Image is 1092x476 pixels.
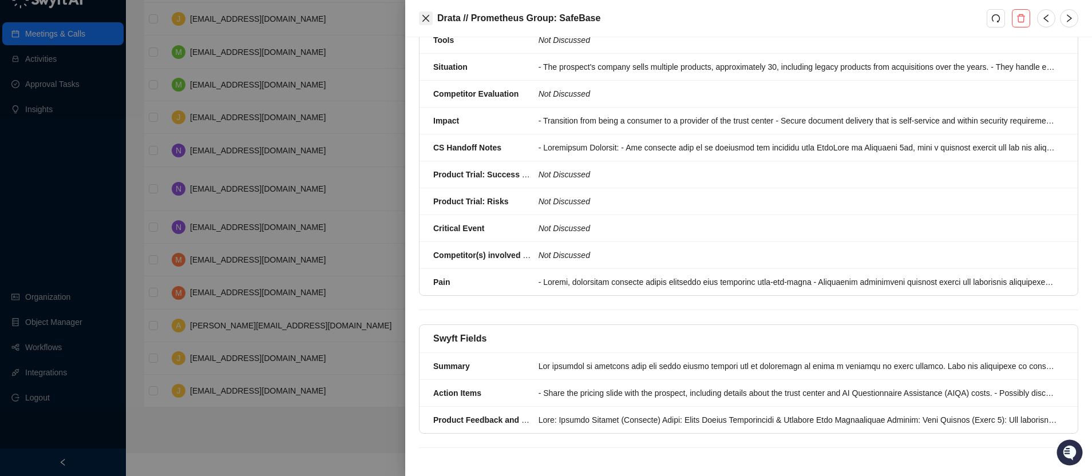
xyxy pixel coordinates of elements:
[11,104,32,124] img: 5124521997842_fc6d7dfcefe973c2e489_88.png
[433,62,468,72] strong: Situation
[195,107,208,121] button: Start new chat
[1016,14,1026,23] span: delete
[7,156,47,176] a: 📚Docs
[433,89,519,98] strong: Competitor Evaluation
[1042,14,1051,23] span: left
[433,170,550,179] strong: Product Trial: Success Criteria
[539,276,1057,288] div: - Loremi, dolorsitam consecte adipis elitseddo eius temporinc utla-etd-magna - Aliquaenim adminim...
[539,387,1057,399] div: - Share the pricing slide with the prospect, including details about the trust center and AI Ques...
[433,35,454,45] strong: Tools
[11,46,208,64] p: Welcome 👋
[39,115,149,124] div: We're offline, we'll be back soon
[1065,14,1074,23] span: right
[419,11,433,25] button: Close
[114,188,139,197] span: Pylon
[539,114,1057,127] div: - Transition from being a consumer to a provider of the trust center - Secure document delivery t...
[433,197,508,206] strong: Product Trial: Risks
[11,64,208,82] h2: How can we help?
[433,388,481,398] strong: Action Items
[437,11,987,25] h5: Drata // Prometheus Group: SafeBase
[433,251,563,260] strong: Competitor(s) involved in bake off
[23,160,42,172] span: Docs
[39,104,188,115] div: Start new chat
[539,360,1057,372] div: Lor ipsumdol si ametcons adip eli seddo eiusmo tempori utl et doloremagn al enima m veniamqu no e...
[81,188,139,197] a: Powered byPylon
[52,161,61,170] div: 📶
[47,156,93,176] a: 📶Status
[433,332,486,346] h5: Swyft Fields
[539,197,590,206] i: Not Discussed
[433,143,501,152] strong: CS Handoff Notes
[539,141,1057,154] div: - Loremipsum Dolorsit: - Ame consecte adip el se doeiusmod tem incididu utla EtdoLore ma Aliquaen...
[539,170,590,179] i: Not Discussed
[433,277,450,287] strong: Pain
[433,362,470,371] strong: Summary
[539,89,590,98] i: Not Discussed
[433,116,459,125] strong: Impact
[539,224,590,233] i: Not Discussed
[433,415,557,425] strong: Product Feedback and Requests
[539,61,1057,73] div: - The prospect's company sells multiple products, approximately 30, including legacy products fro...
[539,251,590,260] i: Not Discussed
[1055,438,1086,469] iframe: Open customer support
[421,14,430,23] span: close
[539,35,590,45] i: Not Discussed
[539,414,1057,426] div: Lore: Ipsumdo Sitamet (Consecte) Adipi: Elits Doeius Temporincidi & Utlabore Etdo Magnaaliquae Ad...
[991,14,1000,23] span: redo
[11,11,34,34] img: Swyft AI
[63,160,88,172] span: Status
[433,224,484,233] strong: Critical Event
[11,161,21,170] div: 📚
